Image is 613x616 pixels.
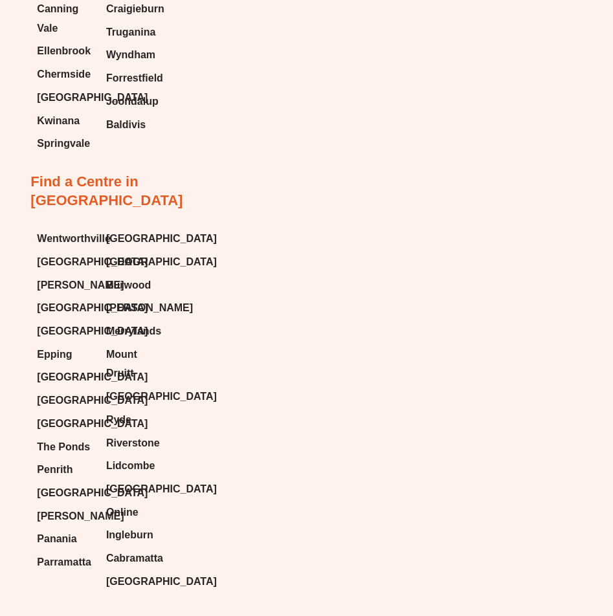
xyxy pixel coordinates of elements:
[37,345,93,364] a: Epping
[37,88,148,107] span: [GEOGRAPHIC_DATA]
[106,479,162,499] a: [GEOGRAPHIC_DATA]
[37,111,93,131] a: Kwinana
[37,134,93,153] a: Springvale
[106,322,162,341] a: Merrylands
[37,65,93,84] a: Chermside
[37,322,148,341] span: [GEOGRAPHIC_DATA]
[106,23,155,42] span: Truganina
[106,503,162,522] a: Online
[37,229,93,248] a: Wentworthville
[37,483,93,503] a: [GEOGRAPHIC_DATA]
[37,507,124,526] span: [PERSON_NAME]
[37,252,93,272] a: [GEOGRAPHIC_DATA]
[37,414,148,434] span: [GEOGRAPHIC_DATA]
[37,276,124,295] span: [PERSON_NAME]
[106,229,217,248] span: [GEOGRAPHIC_DATA]
[37,368,148,387] span: [GEOGRAPHIC_DATA]
[106,410,131,430] span: Ryde
[37,276,93,295] a: [PERSON_NAME]
[37,88,93,107] a: [GEOGRAPHIC_DATA]
[106,387,217,406] span: [GEOGRAPHIC_DATA]
[37,229,111,248] span: Wentworthville
[106,549,163,568] span: Cabramatta
[106,115,162,135] a: Baldivis
[37,507,93,526] a: [PERSON_NAME]
[106,572,162,591] a: [GEOGRAPHIC_DATA]
[37,134,90,153] span: Springvale
[37,41,91,61] span: Ellenbrook
[37,111,80,131] span: Kwinana
[37,529,76,549] span: Panania
[106,345,162,383] a: Mount Druitt
[106,229,162,248] a: [GEOGRAPHIC_DATA]
[106,252,162,272] a: [GEOGRAPHIC_DATA]
[37,65,91,84] span: Chermside
[106,572,217,591] span: [GEOGRAPHIC_DATA]
[106,525,153,545] span: Ingleburn
[37,41,93,61] a: Ellenbrook
[106,298,193,318] span: [PERSON_NAME]
[37,460,93,479] a: Penrith
[106,434,162,453] a: Riverstone
[106,456,162,476] a: Lidcombe
[37,437,93,457] a: The Ponds
[106,276,162,295] a: Burwood
[106,387,162,406] a: [GEOGRAPHIC_DATA]
[37,483,148,503] span: [GEOGRAPHIC_DATA]
[106,479,217,499] span: [GEOGRAPHIC_DATA]
[106,92,162,111] a: Joondalup
[106,69,163,88] span: Forrestfield
[37,368,93,387] a: [GEOGRAPHIC_DATA]
[37,345,72,364] span: Epping
[37,252,148,272] span: [GEOGRAPHIC_DATA]
[106,252,217,272] span: [GEOGRAPHIC_DATA]
[37,553,93,572] a: Parramatta
[37,322,93,341] a: [GEOGRAPHIC_DATA]
[106,525,162,545] a: Ingleburn
[397,470,613,616] iframe: Chat Widget
[37,553,91,572] span: Parramatta
[30,173,183,208] a: Find a Centre in [GEOGRAPHIC_DATA]
[106,115,146,135] span: Baldivis
[106,276,151,295] span: Burwood
[37,391,148,410] span: [GEOGRAPHIC_DATA]
[106,45,155,65] span: Wyndham
[106,298,162,318] a: [PERSON_NAME]
[106,456,155,476] span: Lidcombe
[106,549,162,568] a: Cabramatta
[37,529,93,549] a: Panania
[106,503,139,522] span: Online
[106,69,162,88] a: Forrestfield
[106,410,162,430] a: Ryde
[106,322,161,341] span: Merrylands
[106,23,162,42] a: Truganina
[37,437,90,457] span: The Ponds
[37,391,93,410] a: [GEOGRAPHIC_DATA]
[106,92,159,111] span: Joondalup
[37,298,148,318] span: [GEOGRAPHIC_DATA]
[106,434,160,453] span: Riverstone
[37,298,93,318] a: [GEOGRAPHIC_DATA]
[37,460,72,479] span: Penrith
[106,45,162,65] a: Wyndham
[37,414,93,434] a: [GEOGRAPHIC_DATA]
